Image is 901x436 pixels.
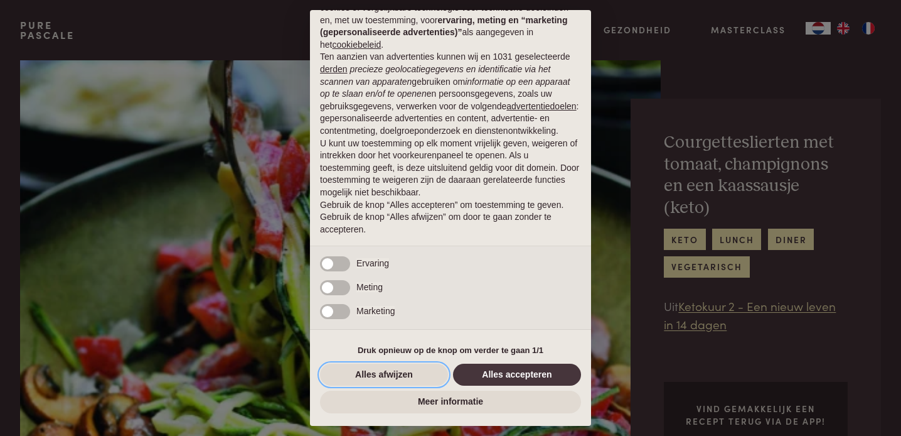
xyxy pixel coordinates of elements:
[506,101,576,113] button: advertentiedoelen
[320,199,581,236] p: Gebruik de knop “Alles accepteren” om toestemming te geven. Gebruik de knop “Alles afwijzen” om d...
[320,77,570,99] em: informatie op een apparaat op te slaan en/of te openen
[356,282,383,292] span: Meting
[320,364,448,386] button: Alles afwijzen
[320,51,581,137] p: Ten aanzien van advertenties kunnen wij en 1031 geselecteerde gebruiken om en persoonsgegevens, z...
[320,391,581,413] button: Meer informatie
[453,364,581,386] button: Alles accepteren
[356,306,395,316] span: Marketing
[320,63,348,76] button: derden
[332,40,381,50] a: cookiebeleid
[320,15,567,38] strong: ervaring, meting en “marketing (gepersonaliseerde advertenties)”
[320,138,581,199] p: U kunt uw toestemming op elk moment vrijelijk geven, weigeren of intrekken door het voorkeurenpan...
[356,258,389,268] span: Ervaring
[320,64,550,87] em: precieze geolocatiegegevens en identificatie via het scannen van apparaten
